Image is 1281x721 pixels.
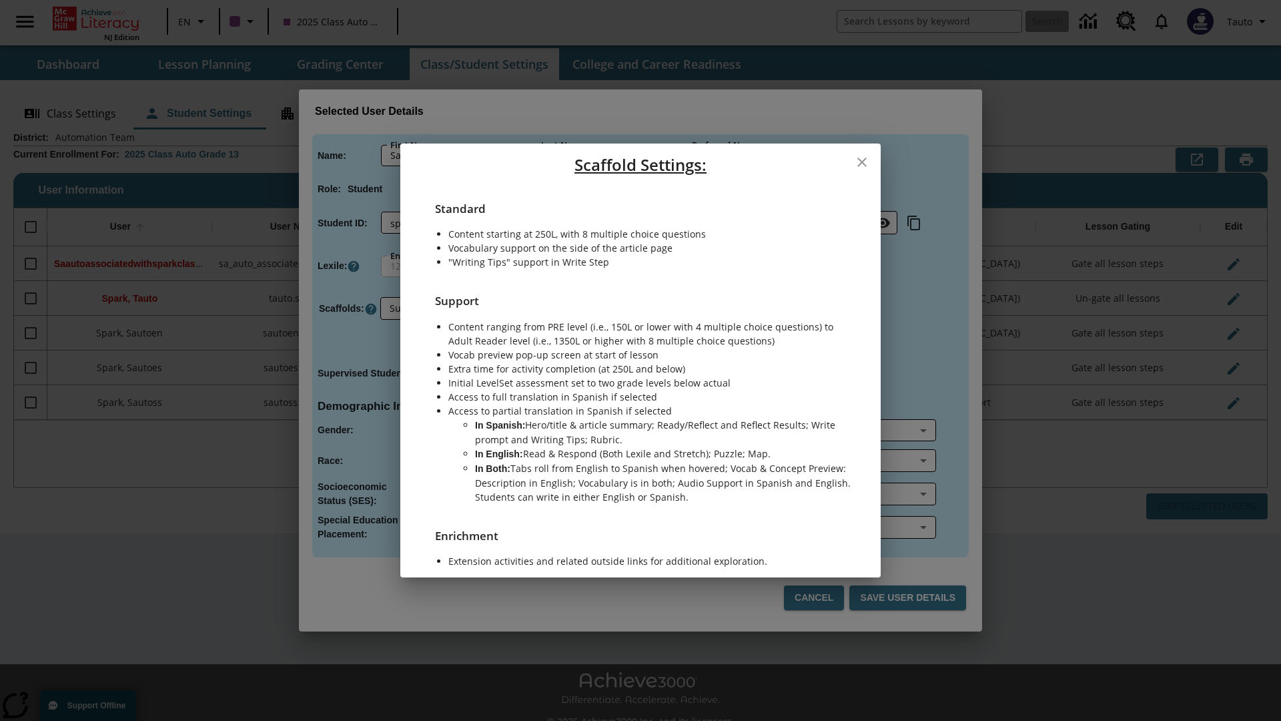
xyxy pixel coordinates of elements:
li: Access to partial translation in Spanish if selected [448,404,859,418]
li: Hero/title & article summary; Ready/Reflect and Reflect Results; Write prompt and Writing Tips; R... [475,418,859,447]
h6: Support [422,278,859,310]
li: Content starting at 250L, with 8 multiple choice questions [448,227,859,241]
li: Content ranging from PRE level (i.e., 150L or lower with 4 multiple choice questions) to Adult Re... [448,320,859,348]
h6: Standard [422,186,859,218]
h6: Enrichment [422,513,859,545]
b: In English: [475,449,523,459]
b: In Both: [475,463,510,474]
li: Extension activities and related outside links for additional exploration. [448,554,859,568]
b: In Spanish: [475,420,525,431]
button: close [849,149,875,176]
h5: Scaffold Settings: [400,144,881,186]
li: Read & Respond (Both Lexile and Stretch); Puzzle; Map. [475,447,859,461]
li: Initial LevelSet assessment set to two grade levels below actual [448,376,859,390]
li: Vocabulary support on the side of the article page [448,241,859,255]
li: Tabs roll from English to Spanish when hovered; Vocab & Concept Preview: Description in English; ... [475,461,859,504]
li: Extra time for activity completion (at 250L and below) [448,362,859,376]
li: "Writing Tips" support in Write Step [448,255,859,269]
li: Vocab preview pop-up screen at start of lesson [448,348,859,362]
li: Access to full translation in Spanish if selected [448,390,859,404]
